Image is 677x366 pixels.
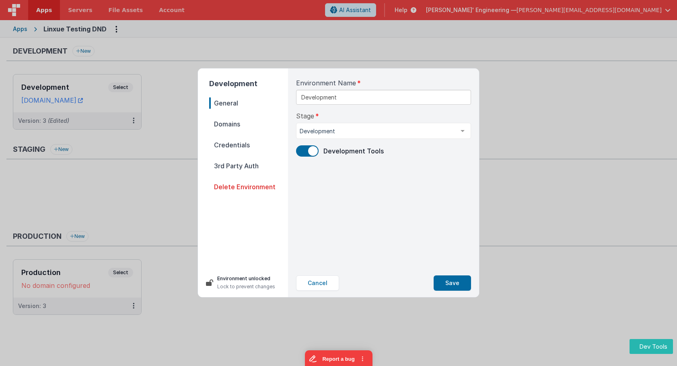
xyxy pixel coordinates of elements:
span: General [209,97,288,109]
span: 3rd Party Auth [209,160,288,172]
span: Development [300,127,455,135]
button: Dev Tools [630,339,673,354]
p: Environment unlocked [217,275,275,283]
span: Domains [209,118,288,130]
button: Save [434,275,471,291]
span: Development Tools [323,147,384,155]
span: Stage [296,111,314,121]
span: Environment Name [296,78,356,88]
p: Lock to prevent changes [217,283,275,291]
span: Delete Environment [209,181,288,192]
button: Cancel [296,275,339,291]
h2: Development [209,78,288,89]
span: Credentials [209,139,288,151]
